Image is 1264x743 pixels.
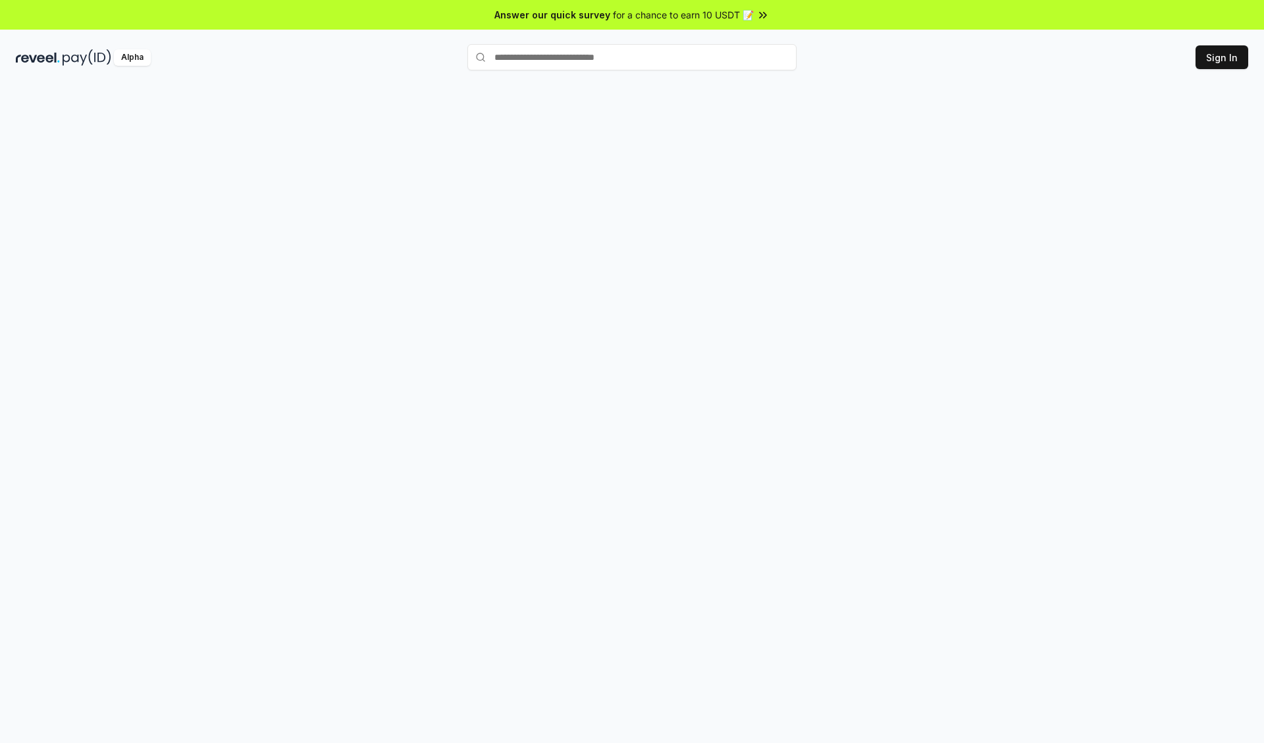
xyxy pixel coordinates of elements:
span: Answer our quick survey [494,8,610,22]
button: Sign In [1196,45,1248,69]
span: for a chance to earn 10 USDT 📝 [613,8,754,22]
img: reveel_dark [16,49,60,66]
div: Alpha [114,49,151,66]
img: pay_id [63,49,111,66]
